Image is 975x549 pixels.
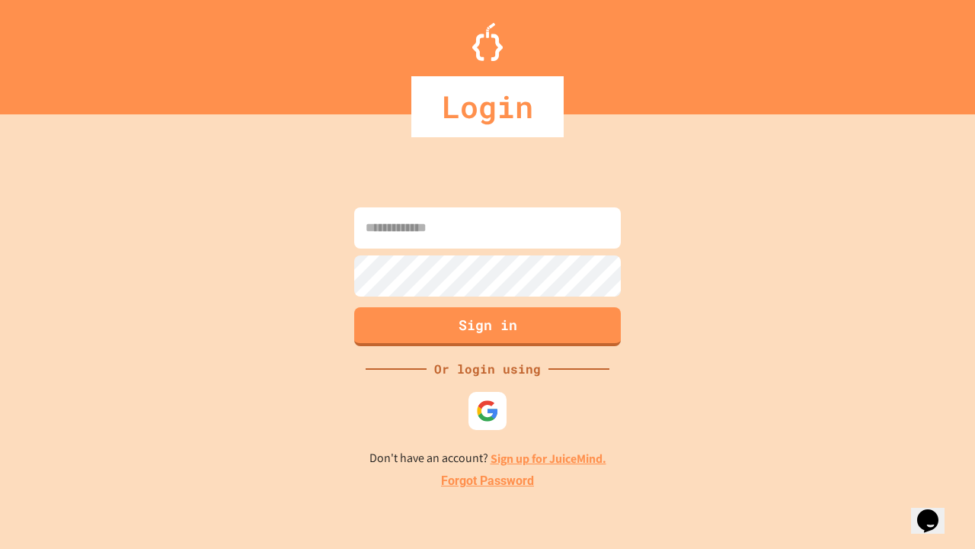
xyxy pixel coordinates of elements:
[849,422,960,486] iframe: chat widget
[476,400,499,422] img: google-icon.svg
[411,76,564,137] div: Login
[472,23,503,61] img: Logo.svg
[911,488,960,534] iframe: chat widget
[491,451,606,467] a: Sign up for JuiceMind.
[441,472,534,490] a: Forgot Password
[354,307,621,346] button: Sign in
[369,449,606,468] p: Don't have an account?
[427,360,548,378] div: Or login using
